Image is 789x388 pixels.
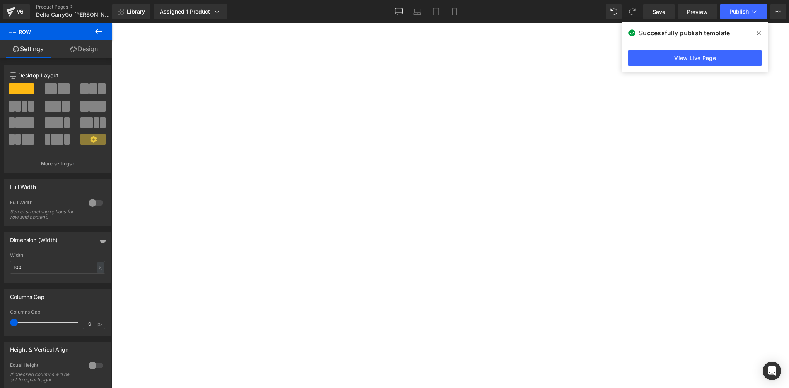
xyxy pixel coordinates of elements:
[5,155,111,173] button: More settings
[8,23,85,40] span: Row
[606,4,622,19] button: Undo
[687,8,708,16] span: Preview
[112,4,150,19] a: New Library
[408,4,427,19] a: Laptop
[3,4,30,19] a: v6
[678,4,717,19] a: Preview
[10,179,36,190] div: Full Width
[41,160,72,167] p: More settings
[729,9,749,15] span: Publish
[770,4,786,19] button: More
[36,12,110,18] span: Delta CarryGo-[PERSON_NAME]
[427,4,445,19] a: Tablet
[10,71,105,79] p: Desktop Layout
[97,321,104,326] span: px
[10,342,68,353] div: Height & Vertical Align
[628,50,762,66] a: View Live Page
[639,28,730,38] span: Successfully publish template
[10,252,105,258] div: Width
[56,40,112,58] a: Design
[720,4,767,19] button: Publish
[97,262,104,273] div: %
[160,8,221,15] div: Assigned 1 Product
[10,362,81,370] div: Equal Height
[10,372,80,383] div: If checked columns will be set to equal height.
[10,232,58,243] div: Dimension (Width)
[652,8,665,16] span: Save
[10,199,81,208] div: Full Width
[389,4,408,19] a: Desktop
[127,8,145,15] span: Library
[10,289,44,300] div: Columns Gap
[445,4,464,19] a: Mobile
[10,261,105,274] input: auto
[10,209,80,220] div: Select stretching options for row and content.
[10,309,105,315] div: Columns Gap
[763,362,781,380] div: Open Intercom Messenger
[36,4,125,10] a: Product Pages
[625,4,640,19] button: Redo
[15,7,25,17] div: v6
